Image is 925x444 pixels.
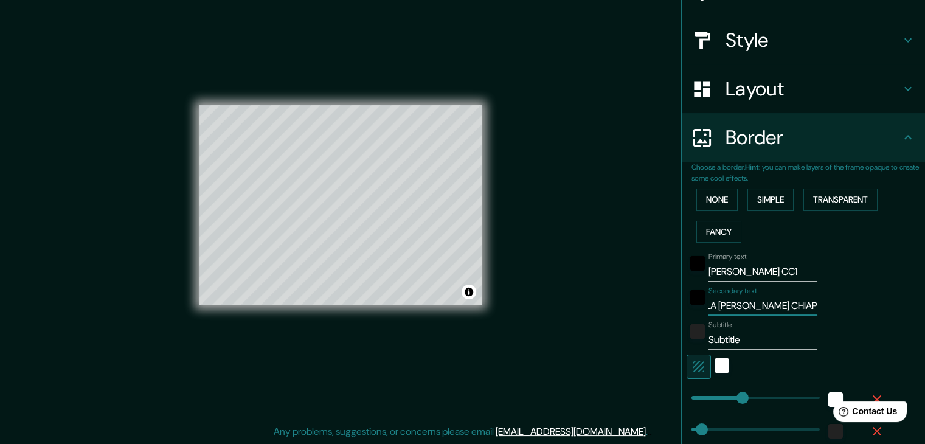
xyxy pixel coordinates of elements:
[696,221,741,243] button: Fancy
[726,77,901,101] h4: Layout
[708,286,757,296] label: Secondary text
[496,425,646,438] a: [EMAIL_ADDRESS][DOMAIN_NAME]
[817,397,912,431] iframe: Help widget launcher
[690,324,705,339] button: color-222222
[747,189,794,211] button: Simple
[274,425,648,439] p: Any problems, suggestions, or concerns please email .
[462,285,476,299] button: Toggle attribution
[690,256,705,271] button: black
[726,28,901,52] h4: Style
[696,189,738,211] button: None
[803,189,878,211] button: Transparent
[708,320,732,330] label: Subtitle
[690,290,705,305] button: black
[648,425,650,439] div: .
[682,64,925,113] div: Layout
[745,162,759,172] b: Hint
[828,392,843,407] button: white
[715,358,729,373] button: white
[708,252,746,262] label: Primary text
[726,125,901,150] h4: Border
[682,113,925,162] div: Border
[691,162,925,184] p: Choose a border. : you can make layers of the frame opaque to create some cool effects.
[828,424,843,439] button: color-222222
[682,16,925,64] div: Style
[650,425,652,439] div: .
